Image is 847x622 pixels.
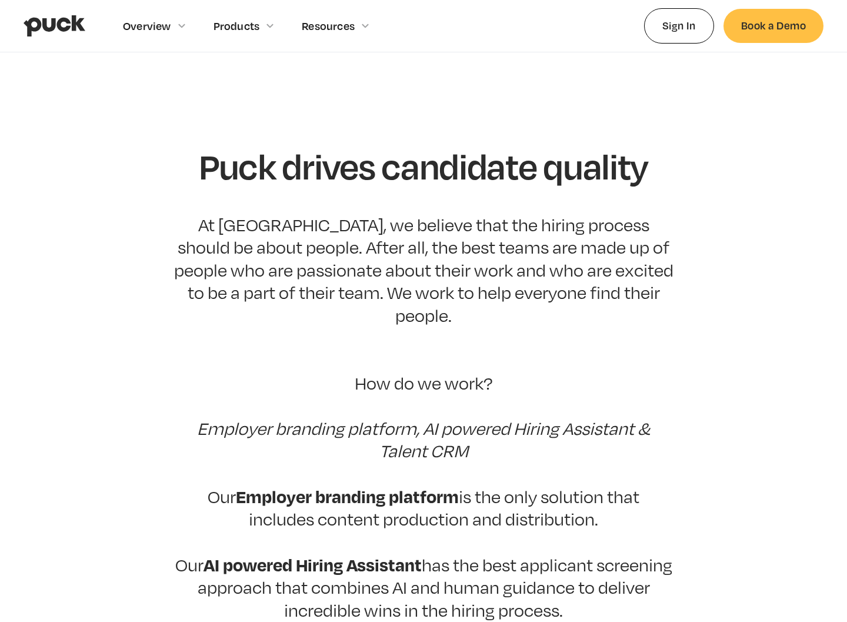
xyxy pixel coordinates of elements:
[197,418,650,461] em: Employer branding platform, AI powered Hiring Assistant & Talent CRM
[199,147,648,185] h1: Puck drives candidate quality
[123,19,171,32] div: Overview
[204,552,422,576] strong: AI powered Hiring Assistant
[644,8,714,43] a: Sign In
[302,19,355,32] div: Resources
[723,9,823,42] a: Book a Demo
[214,19,260,32] div: Products
[236,484,459,508] strong: Employer branding platform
